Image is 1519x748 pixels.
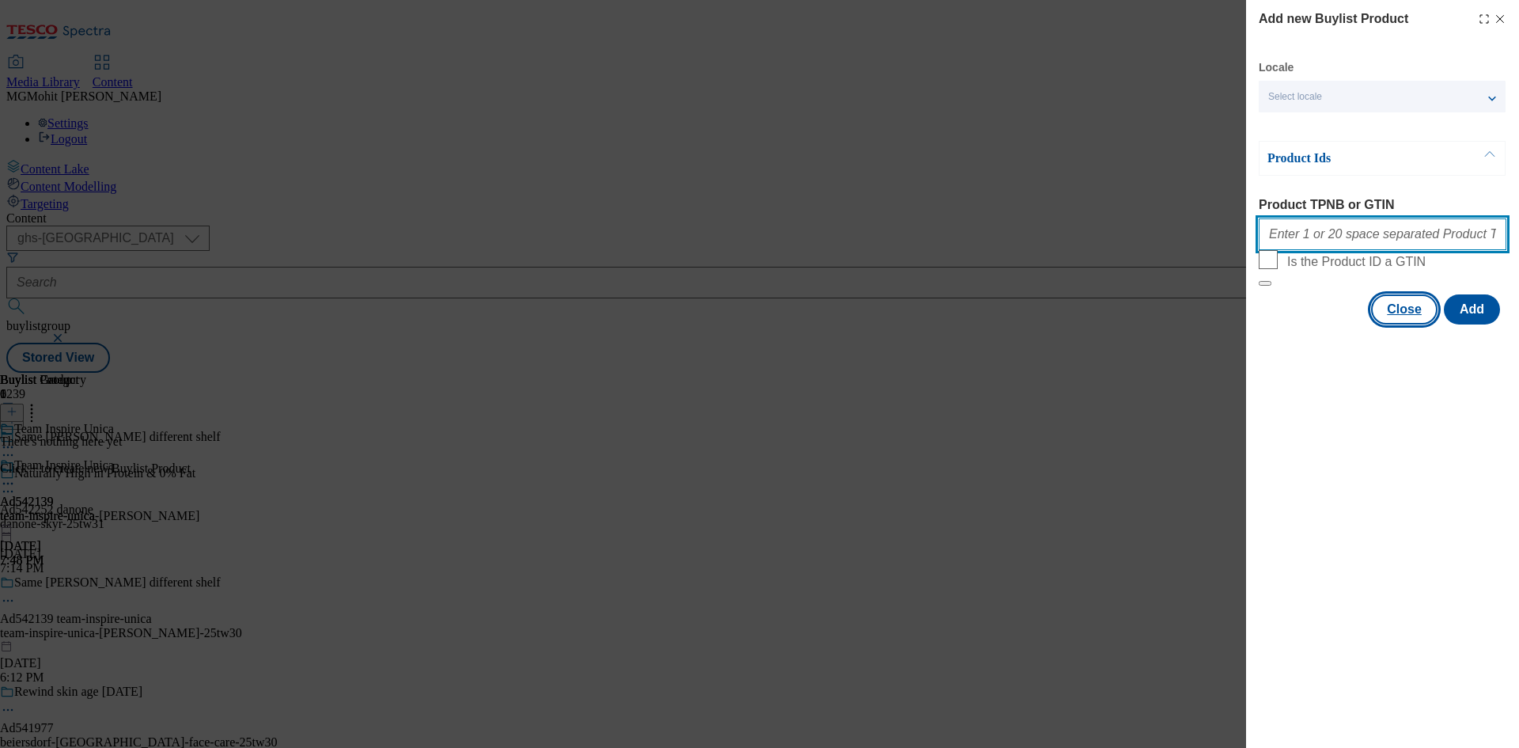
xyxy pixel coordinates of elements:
h4: Add new Buylist Product [1259,9,1408,28]
button: Add [1444,294,1500,325]
span: Select locale [1268,91,1322,103]
span: Is the Product ID a GTIN [1287,255,1426,269]
label: Product TPNB or GTIN [1259,198,1506,212]
p: Product Ids [1267,150,1434,166]
label: Locale [1259,63,1294,72]
button: Close [1371,294,1438,325]
input: Enter 1 or 20 space separated Product TPNB or GTIN [1259,218,1506,250]
button: Select locale [1259,81,1506,112]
